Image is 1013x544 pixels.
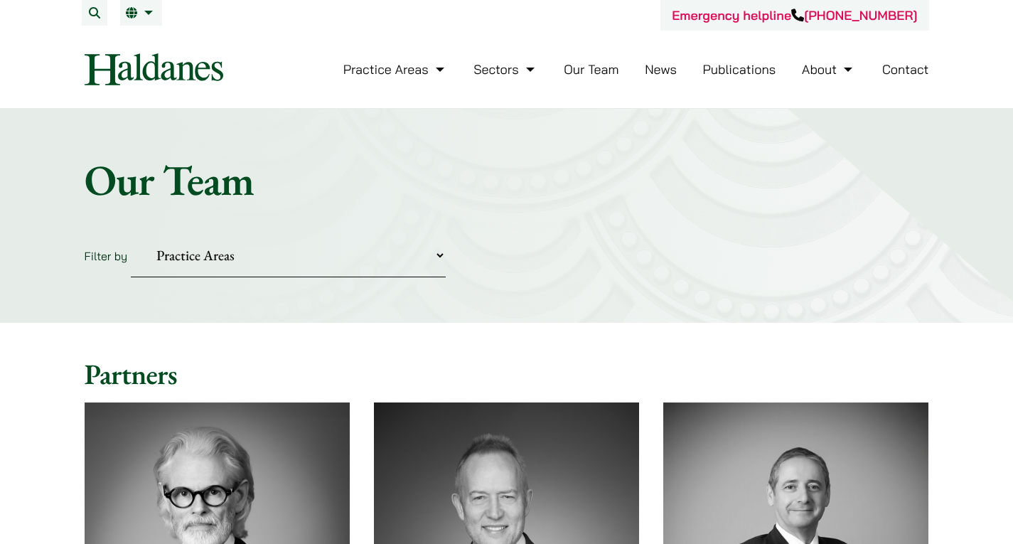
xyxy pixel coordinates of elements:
[85,249,128,263] label: Filter by
[802,61,856,78] a: About
[85,154,929,206] h1: Our Team
[672,7,917,23] a: Emergency helpline[PHONE_NUMBER]
[343,61,448,78] a: Practice Areas
[564,61,618,78] a: Our Team
[126,7,156,18] a: EN
[882,61,929,78] a: Contact
[645,61,677,78] a: News
[473,61,537,78] a: Sectors
[703,61,776,78] a: Publications
[85,357,929,391] h2: Partners
[85,53,223,85] img: Logo of Haldanes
